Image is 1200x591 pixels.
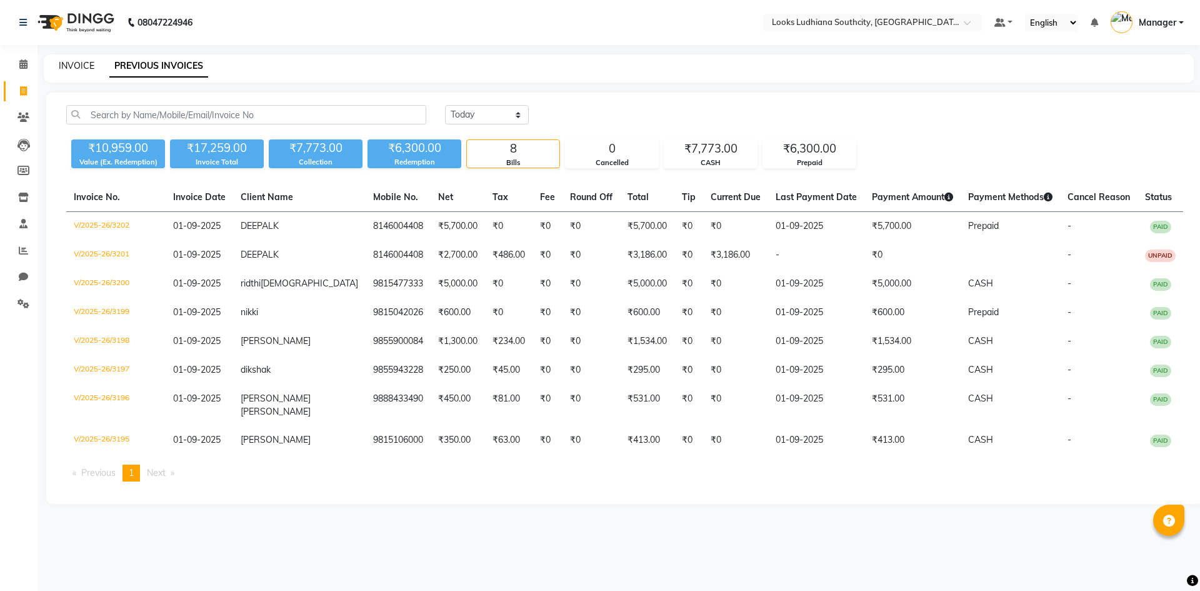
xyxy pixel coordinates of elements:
[620,241,674,270] td: ₹3,186.00
[241,364,266,375] span: diksha
[66,385,166,426] td: V/2025-26/3196
[968,191,1052,203] span: Payment Methods
[241,434,311,445] span: [PERSON_NAME]
[1067,364,1071,375] span: -
[366,356,431,385] td: 9855943228
[620,270,674,298] td: ₹5,000.00
[366,327,431,356] td: 9855900084
[864,270,961,298] td: ₹5,000.00
[562,212,620,241] td: ₹0
[485,356,532,385] td: ₹45.00
[1145,191,1172,203] span: Status
[366,426,431,455] td: 9815106000
[768,298,864,327] td: 01-09-2025
[540,191,555,203] span: Fee
[968,335,993,346] span: CASH
[173,335,221,346] span: 01-09-2025
[562,327,620,356] td: ₹0
[532,426,562,455] td: ₹0
[1067,191,1130,203] span: Cancel Reason
[1150,278,1171,291] span: PAID
[59,60,94,71] a: INVOICE
[241,306,258,318] span: nikki
[467,140,559,158] div: 8
[431,212,485,241] td: ₹5,700.00
[763,140,856,158] div: ₹6,300.00
[1150,393,1171,406] span: PAID
[703,298,768,327] td: ₹0
[366,241,431,270] td: 8146004408
[366,212,431,241] td: 8146004408
[71,157,165,168] div: Value (Ex. Redemption)
[431,426,485,455] td: ₹350.00
[241,191,293,203] span: Client Name
[492,191,508,203] span: Tax
[66,241,166,270] td: V/2025-26/3201
[373,191,418,203] span: Mobile No.
[366,385,431,426] td: 9888433490
[261,278,358,289] span: [DEMOGRAPHIC_DATA]
[703,327,768,356] td: ₹0
[562,298,620,327] td: ₹0
[485,212,532,241] td: ₹0
[485,426,532,455] td: ₹63.00
[170,157,264,168] div: Invoice Total
[367,139,461,157] div: ₹6,300.00
[173,220,221,231] span: 01-09-2025
[173,393,221,404] span: 01-09-2025
[532,385,562,426] td: ₹0
[241,406,311,417] span: [PERSON_NAME]
[674,356,703,385] td: ₹0
[872,191,953,203] span: Payment Amount
[485,327,532,356] td: ₹234.00
[703,270,768,298] td: ₹0
[431,298,485,327] td: ₹600.00
[703,356,768,385] td: ₹0
[570,191,612,203] span: Round Off
[532,298,562,327] td: ₹0
[241,278,261,289] span: ridthi
[703,385,768,426] td: ₹0
[66,298,166,327] td: V/2025-26/3199
[367,157,461,168] div: Redemption
[431,327,485,356] td: ₹1,300.00
[768,385,864,426] td: 01-09-2025
[66,426,166,455] td: V/2025-26/3195
[1067,278,1071,289] span: -
[864,212,961,241] td: ₹5,700.00
[1067,393,1071,404] span: -
[562,356,620,385] td: ₹0
[620,385,674,426] td: ₹531.00
[66,212,166,241] td: V/2025-26/3202
[241,249,279,260] span: DEEPALK
[1067,434,1071,445] span: -
[1067,335,1071,346] span: -
[485,241,532,270] td: ₹486.00
[664,140,757,158] div: ₹7,773.00
[1150,435,1171,447] span: PAID
[431,241,485,270] td: ₹2,700.00
[66,270,166,298] td: V/2025-26/3200
[74,191,120,203] span: Invoice No.
[485,298,532,327] td: ₹0
[1067,220,1071,231] span: -
[768,327,864,356] td: 01-09-2025
[266,364,271,375] span: k
[1067,306,1071,318] span: -
[763,158,856,168] div: Prepaid
[81,467,116,478] span: Previous
[566,158,658,168] div: Cancelled
[864,426,961,455] td: ₹413.00
[1145,250,1176,262] span: UNPAID
[674,426,703,455] td: ₹0
[170,139,264,157] div: ₹17,259.00
[129,467,134,478] span: 1
[627,191,649,203] span: Total
[620,298,674,327] td: ₹600.00
[682,191,696,203] span: Tip
[776,191,857,203] span: Last Payment Date
[703,241,768,270] td: ₹3,186.00
[66,356,166,385] td: V/2025-26/3197
[768,356,864,385] td: 01-09-2025
[703,426,768,455] td: ₹0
